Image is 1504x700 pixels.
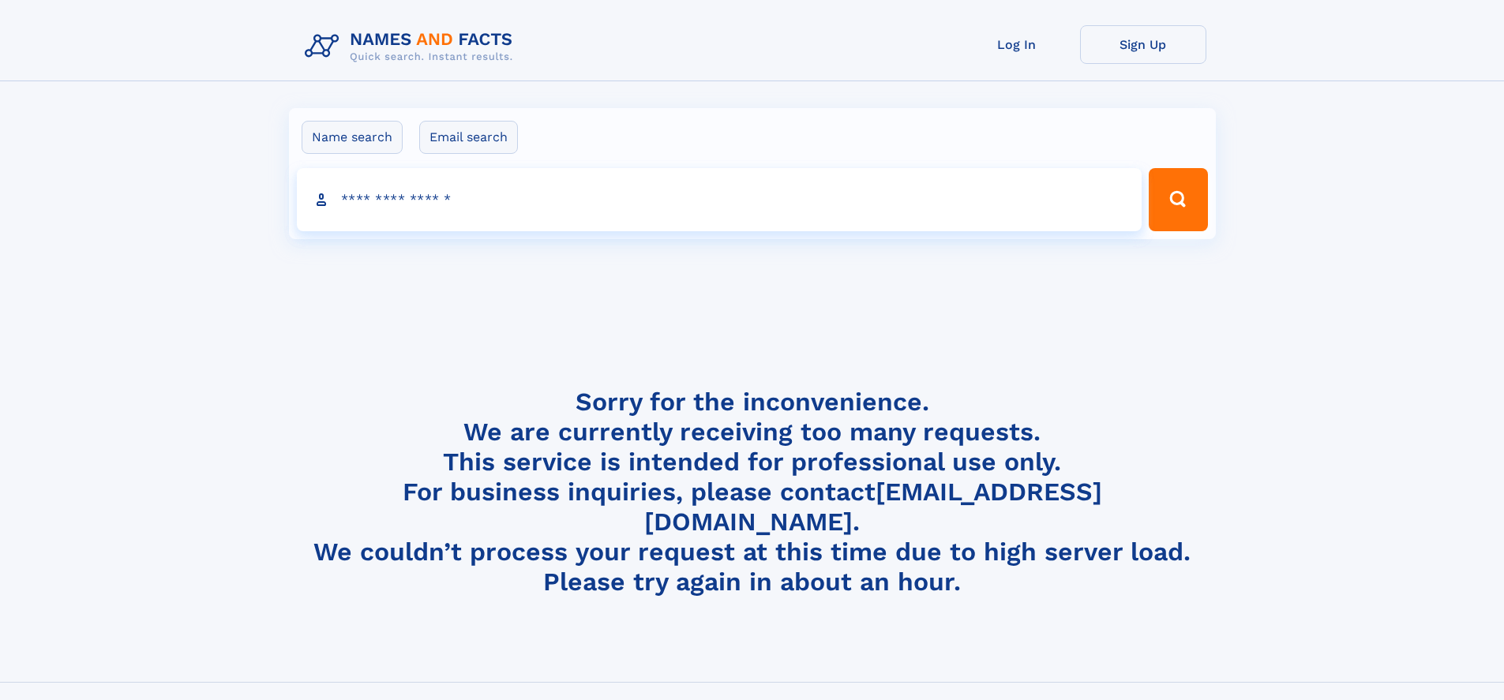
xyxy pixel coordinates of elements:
[302,121,403,154] label: Name search
[297,168,1142,231] input: search input
[298,387,1206,597] h4: Sorry for the inconvenience. We are currently receiving too many requests. This service is intend...
[419,121,518,154] label: Email search
[298,25,526,68] img: Logo Names and Facts
[1149,168,1207,231] button: Search Button
[954,25,1080,64] a: Log In
[1080,25,1206,64] a: Sign Up
[644,477,1102,537] a: [EMAIL_ADDRESS][DOMAIN_NAME]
